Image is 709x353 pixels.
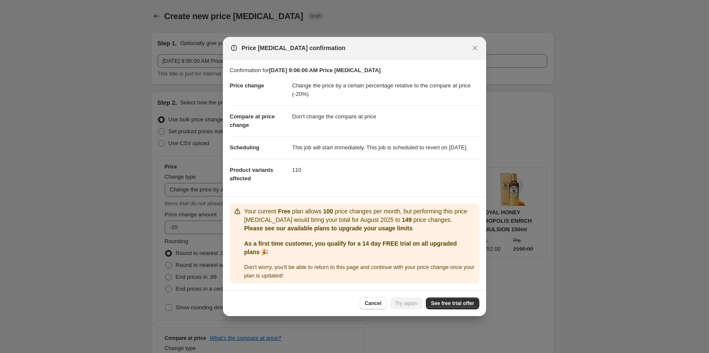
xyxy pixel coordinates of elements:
[269,67,380,73] b: [DATE] 9:06:00 AM Price [MEDICAL_DATA]
[292,159,479,181] dd: 110
[360,297,386,309] button: Cancel
[244,240,457,255] b: As a first time customer, you qualify for a 14 day FREE trial on all upgraded plans 🎉
[431,300,474,307] span: See free trial offer
[244,264,474,279] span: Don ' t worry, you ' ll be able to return to this page and continue with your price change once y...
[292,105,479,128] dd: Don't change the compare at price
[292,136,479,159] dd: This job will start immediately. This job is scheduled to revert on [DATE].
[230,144,259,151] span: Scheduling
[426,297,479,309] a: See free trial offer
[402,216,412,223] b: 149
[230,167,273,182] span: Product variants affected
[323,208,333,215] b: 100
[230,66,479,75] p: Confirmation for
[278,208,291,215] b: Free
[244,207,476,224] p: Your current plan allows price changes per month, but performing this price [MEDICAL_DATA] would ...
[230,113,275,128] span: Compare at price change
[292,75,479,105] dd: Change the price by a certain percentage relative to the compare at price (-20%)
[242,44,346,52] span: Price [MEDICAL_DATA] confirmation
[244,224,476,233] p: Please see our available plans to upgrade your usage limits
[469,42,481,54] button: Close
[365,300,381,307] span: Cancel
[230,82,264,89] span: Price change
